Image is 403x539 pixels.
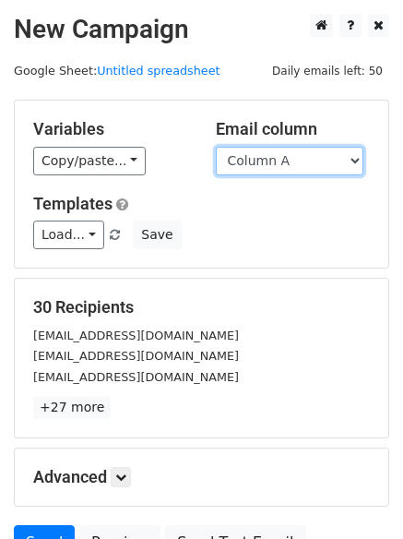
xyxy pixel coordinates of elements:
h5: Email column [216,119,371,139]
h5: Advanced [33,467,370,487]
small: [EMAIL_ADDRESS][DOMAIN_NAME] [33,370,239,384]
a: Templates [33,194,113,213]
a: Copy/paste... [33,147,146,175]
h2: New Campaign [14,14,389,45]
h5: 30 Recipients [33,297,370,317]
span: Daily emails left: 50 [266,61,389,81]
a: Daily emails left: 50 [266,64,389,78]
a: Load... [33,221,104,249]
a: Untitled spreadsheet [97,64,219,78]
a: +27 more [33,396,111,419]
h5: Variables [33,119,188,139]
small: Google Sheet: [14,64,220,78]
small: [EMAIL_ADDRESS][DOMAIN_NAME] [33,329,239,342]
button: Save [133,221,181,249]
small: [EMAIL_ADDRESS][DOMAIN_NAME] [33,349,239,363]
iframe: Chat Widget [311,450,403,539]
